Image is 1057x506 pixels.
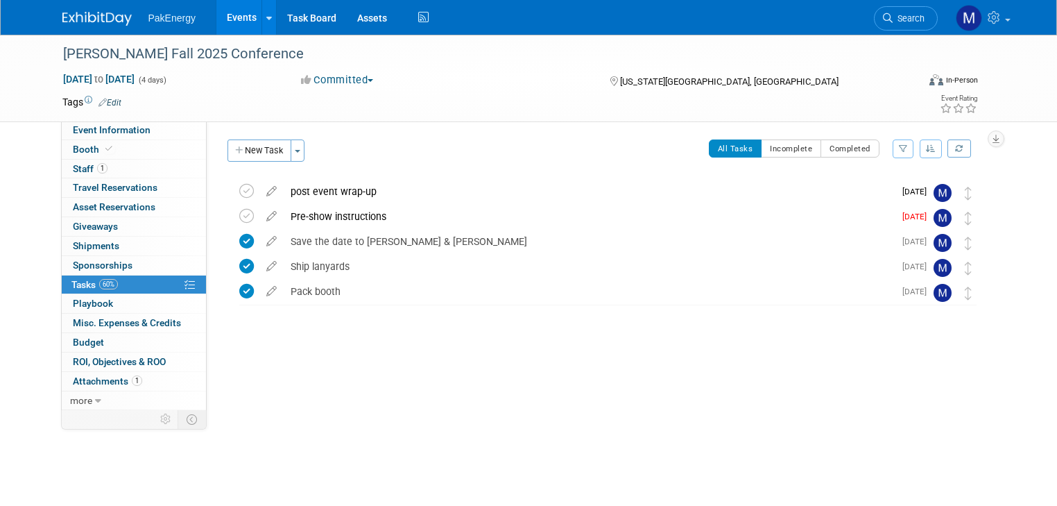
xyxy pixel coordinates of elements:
div: Event Rating [940,95,977,102]
span: 1 [132,376,142,386]
i: Move task [965,287,972,300]
i: Booth reservation complete [105,145,112,153]
span: [DATE] [DATE] [62,73,135,85]
span: [DATE] [902,237,934,246]
button: Completed [820,140,879,158]
a: Shipments [62,237,206,255]
a: Misc. Expenses & Credits [62,314,206,332]
img: Mary Walker [956,5,982,31]
span: Sponsorships [73,260,132,271]
a: Booth [62,140,206,159]
div: Save the date to [PERSON_NAME] & [PERSON_NAME] [284,230,894,253]
div: [PERSON_NAME] Fall 2025 Conference [58,42,900,67]
span: [DATE] [902,287,934,296]
a: Giveaways [62,217,206,236]
span: [US_STATE][GEOGRAPHIC_DATA], [GEOGRAPHIC_DATA] [620,76,839,87]
div: Event Format [843,72,978,93]
span: Misc. Expenses & Credits [73,317,181,328]
div: post event wrap-up [284,180,894,203]
span: 1 [97,163,108,174]
span: Attachments [73,376,142,387]
button: Committed [296,73,379,87]
span: Search [893,13,925,24]
a: more [62,391,206,410]
span: 60% [99,279,118,289]
span: ROI, Objectives & ROO [73,356,166,367]
a: Tasks60% [62,276,206,294]
td: Personalize Event Tab Strip [154,410,178,428]
span: Asset Reservations [73,201,155,212]
span: more [70,395,92,406]
img: Michael Hagenbrock [934,259,952,277]
a: Edit [98,98,121,108]
span: [DATE] [902,262,934,271]
div: In-Person [945,75,978,85]
i: Move task [965,262,972,275]
i: Move task [965,237,972,250]
button: New Task [227,140,291,162]
img: Mary Walker [934,184,952,202]
span: [DATE] [902,212,934,221]
a: edit [259,210,284,223]
a: edit [259,185,284,198]
i: Move task [965,212,972,225]
a: Asset Reservations [62,198,206,217]
button: All Tasks [709,140,762,158]
a: ROI, Objectives & ROO [62,353,206,371]
button: Incomplete [761,140,821,158]
a: Attachments1 [62,372,206,391]
span: Staff [73,163,108,174]
a: edit [259,285,284,298]
img: Format-Inperson.png [929,74,943,85]
span: Budget [73,337,104,348]
div: Ship lanyards [284,255,894,278]
span: Giveaways [73,221,118,232]
a: Event Information [62,121,206,140]
td: Tags [62,95,121,109]
span: PakEnergy [148,12,196,24]
img: ExhibitDay [62,12,132,26]
span: Shipments [73,240,119,251]
div: Pre-show instructions [284,205,894,228]
span: Playbook [73,298,113,309]
td: Toggle Event Tabs [178,410,206,428]
i: Move task [965,187,972,200]
span: (4 days) [137,76,166,85]
a: Playbook [62,294,206,313]
img: Mary Walker [934,209,952,227]
div: Pack booth [284,280,894,303]
a: Sponsorships [62,256,206,275]
img: Mary Walker [934,234,952,252]
img: Michael Hagenbrock [934,284,952,302]
span: to [92,74,105,85]
span: [DATE] [902,187,934,196]
a: Staff1 [62,160,206,178]
a: Refresh [947,140,971,158]
span: Event Information [73,124,151,135]
a: Search [874,6,938,31]
span: Tasks [71,279,118,290]
a: edit [259,235,284,248]
a: Budget [62,333,206,352]
a: Travel Reservations [62,178,206,197]
a: edit [259,260,284,273]
span: Travel Reservations [73,182,157,193]
span: Booth [73,144,115,155]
